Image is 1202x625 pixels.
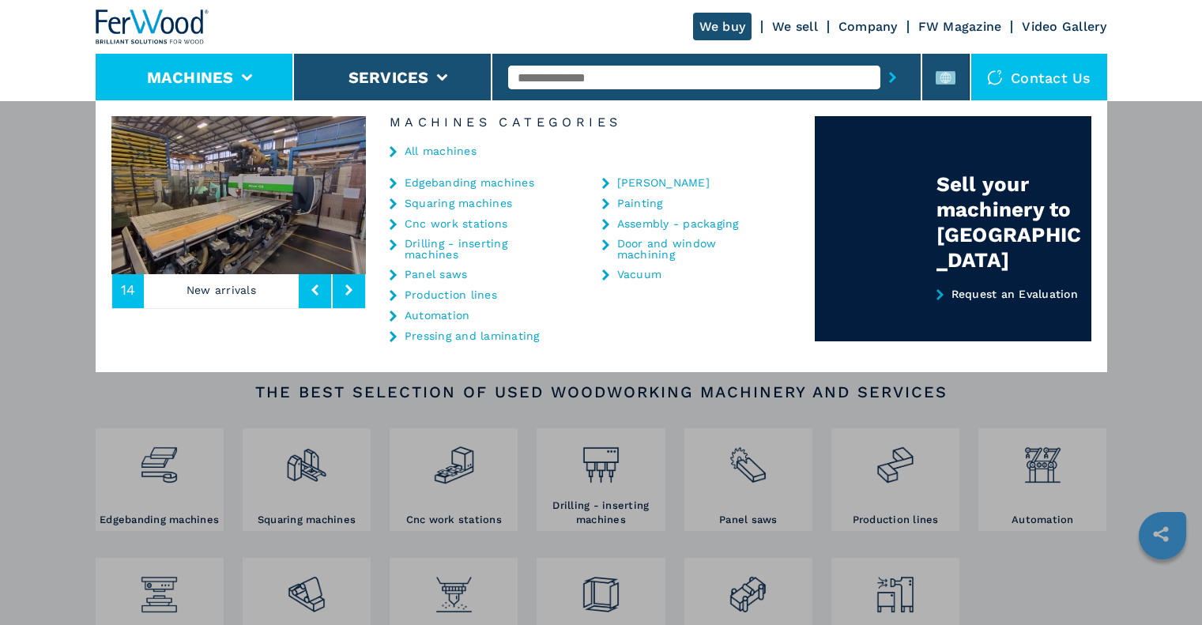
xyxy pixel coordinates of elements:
img: Contact us [987,70,1003,85]
a: All machines [405,145,477,156]
img: image [366,116,620,274]
a: Cnc work stations [405,218,507,229]
a: Assembly - packaging [617,218,739,229]
a: Production lines [405,289,497,300]
h6: Machines Categories [366,116,815,129]
a: Painting [617,198,663,209]
button: submit-button [880,59,905,96]
span: 14 [121,283,136,297]
div: Sell your machinery to [GEOGRAPHIC_DATA] [936,171,1091,273]
a: Pressing and laminating [405,330,540,341]
a: We buy [693,13,752,40]
div: Contact us [971,54,1107,101]
a: Edgebanding machines [405,177,534,188]
img: image [111,116,366,274]
p: New arrivals [144,272,299,308]
button: Services [349,68,429,87]
img: Ferwood [96,9,209,44]
a: Squaring machines [405,198,512,209]
a: [PERSON_NAME] [617,177,710,188]
a: Request an Evaluation [815,288,1091,342]
a: FW Magazine [918,19,1002,34]
a: Door and window machining [617,238,775,260]
a: Automation [405,310,470,321]
a: We sell [772,19,818,34]
a: Video Gallery [1022,19,1106,34]
a: Panel saws [405,269,468,280]
a: Vacuum [617,269,662,280]
button: Machines [147,68,234,87]
a: Drilling - inserting machines [405,238,563,260]
a: Company [838,19,898,34]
